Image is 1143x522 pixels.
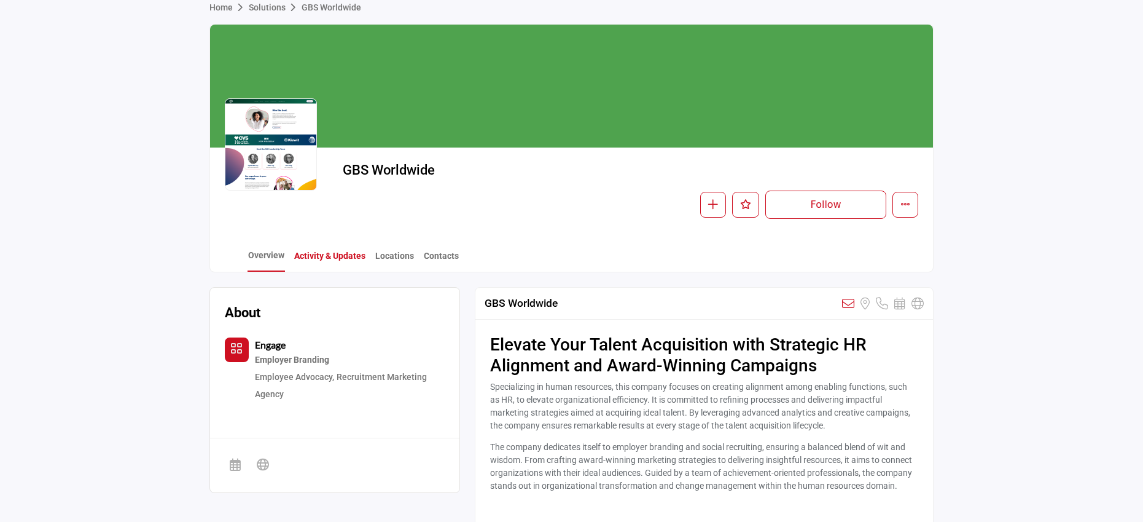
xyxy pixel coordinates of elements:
h2: Elevate Your Talent Acquisition with Strategic HR Alignment and Award-Winning Campaigns [490,334,918,376]
a: Overview [248,249,285,272]
h2: GBS Worldwide [485,297,558,310]
button: More details [892,192,918,218]
h2: GBS Worldwide [343,162,681,178]
p: The company dedicates itself to employer branding and social recruiting, ensuring a balanced blen... [490,441,918,492]
p: Specializing in human resources, this company focuses on creating alignment among enabling functi... [490,381,918,432]
a: Engage [255,341,286,350]
button: Category Icon [225,338,249,362]
button: Follow [765,191,886,219]
a: Activity & Updates [294,250,366,271]
a: Recruitment Marketing Agency [255,372,427,399]
b: Engage [255,339,286,350]
h2: About [225,303,260,323]
div: Strategies and tools dedicated to creating and maintaining a strong, positive employer brand. [255,352,445,368]
a: Solutions [249,2,302,12]
a: Home [209,2,249,12]
a: Employee Advocacy, [255,372,334,382]
button: Like [732,192,759,218]
a: Contacts [423,250,459,271]
a: GBS Worldwide [302,2,361,12]
a: Locations [375,250,415,271]
a: Employer Branding [255,352,445,368]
